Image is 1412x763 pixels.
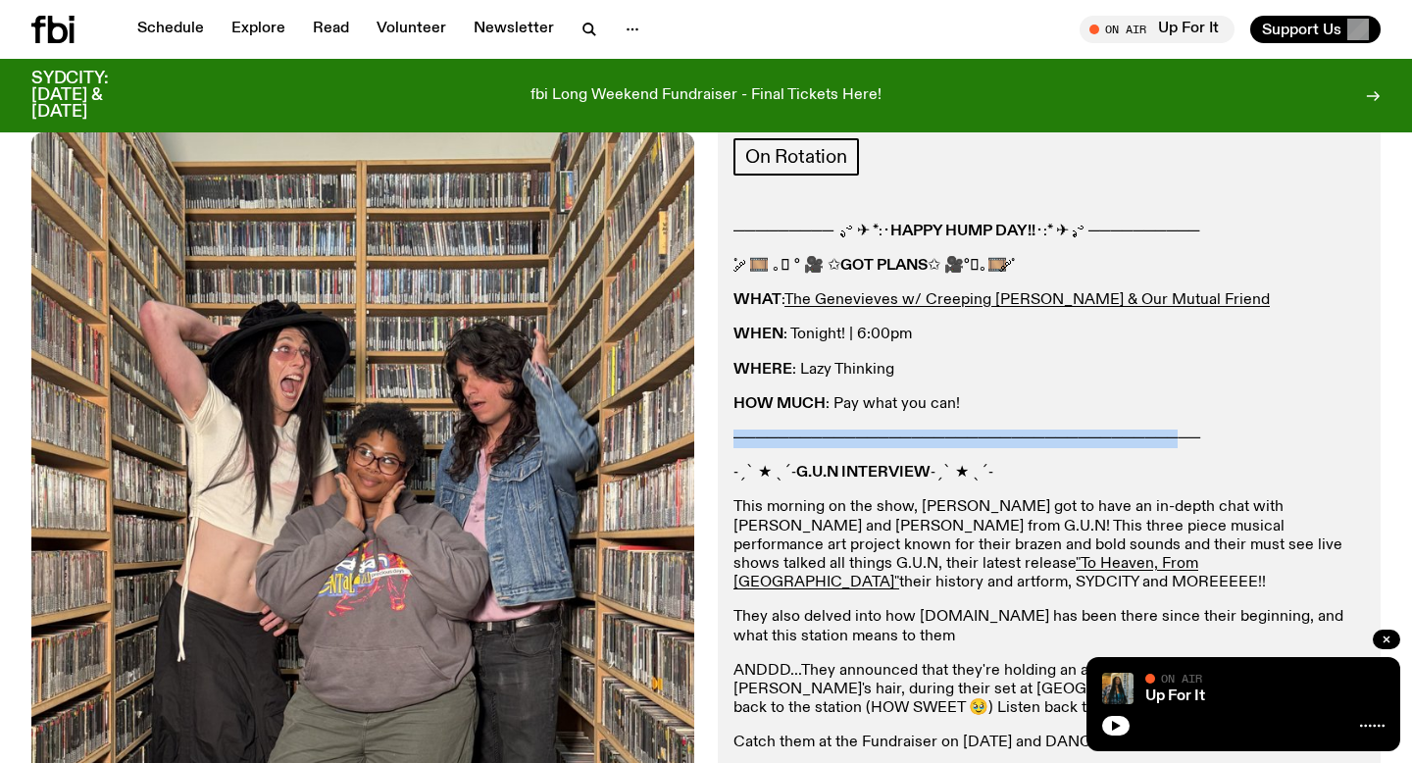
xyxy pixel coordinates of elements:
[733,608,1365,645] p: They also delved into how [DOMAIN_NAME] has been there since their beginning, and what this stati...
[1161,672,1202,685] span: On Air
[733,362,792,378] strong: WHERE
[733,395,1365,414] p: : Pay what you can!
[301,16,361,43] a: Read
[733,361,1365,380] p: : Lazy Thinking
[890,224,1035,239] strong: HAPPY HUMP DAY!!
[733,326,1365,344] p: : Tonight! | 6:00pm
[733,396,826,412] strong: HOW MUCH
[31,71,157,121] h3: SYDCITY: [DATE] & [DATE]
[1080,16,1235,43] button: On AirUp For It
[1250,16,1381,43] button: Support Us
[733,734,1365,752] p: Catch them at the Fundraiser on [DATE] and DANCE! -
[733,257,1365,276] p: ˚ ༘ 🎞️ ｡𖦹 ° 🎥 ✩ ✩ 🎥°𖦹｡🎞️ ༘˚
[365,16,458,43] a: Volunteer
[1145,688,1205,704] a: Up For It
[220,16,297,43] a: Explore
[733,292,782,308] strong: WHAT
[733,662,1365,719] p: ANDDD...They announced that they're holding an auction for some fun items including [PERSON_NAME]...
[784,292,1270,308] a: The Genevieves w/ Creeping [PERSON_NAME] & Our Mutual Friend
[733,327,783,342] strong: WHEN
[745,146,847,168] span: On Rotation
[126,16,216,43] a: Schedule
[733,291,1365,310] p: :
[840,258,928,274] strong: GOT PLANS
[733,223,1365,241] p: ───────── .ೃ࿔ ✈︎ *:･ ･:* ✈︎ .ೃ࿔ ──────────
[462,16,566,43] a: Newsletter
[1102,673,1134,704] img: Ify - a Brown Skin girl with black braided twists, looking up to the side with her tongue stickin...
[796,465,931,481] strong: G.U.N INTERVIEW
[733,430,1365,448] p: ──────────────────────────────────────────
[733,498,1365,592] p: This morning on the show, [PERSON_NAME] got to have an in-depth chat with [PERSON_NAME] and [PERS...
[530,87,882,105] p: fbi Long Weekend Fundraiser - Final Tickets Here!
[1262,21,1341,38] span: Support Us
[733,464,1365,483] p: ˗ˏˋ ★ ˎˊ˗ ˗ˏˋ ★ ˎˊ˗
[733,138,859,176] a: On Rotation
